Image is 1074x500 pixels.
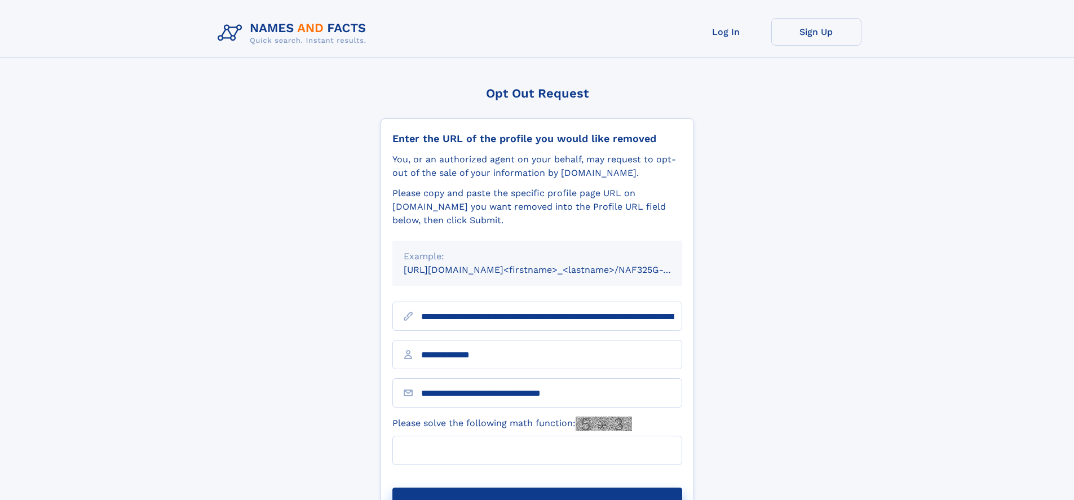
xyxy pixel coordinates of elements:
div: You, or an authorized agent on your behalf, may request to opt-out of the sale of your informatio... [392,153,682,180]
label: Please solve the following math function: [392,417,632,431]
div: Please copy and paste the specific profile page URL on [DOMAIN_NAME] you want removed into the Pr... [392,187,682,227]
small: [URL][DOMAIN_NAME]<firstname>_<lastname>/NAF325G-xxxxxxxx [404,264,704,275]
div: Enter the URL of the profile you would like removed [392,132,682,145]
a: Log In [681,18,771,46]
div: Example: [404,250,671,263]
img: Logo Names and Facts [213,18,375,48]
a: Sign Up [771,18,861,46]
div: Opt Out Request [381,86,694,100]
